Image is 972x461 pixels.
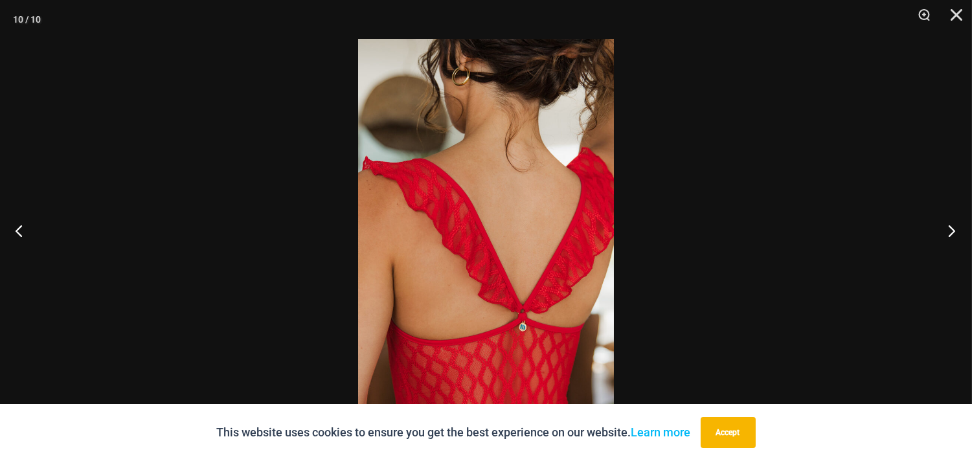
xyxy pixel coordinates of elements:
[13,10,41,29] div: 10 / 10
[923,198,972,263] button: Next
[358,39,614,422] img: Sometimes Red 587 Dress 07
[217,423,691,442] p: This website uses cookies to ensure you get the best experience on our website.
[631,425,691,439] a: Learn more
[701,417,756,448] button: Accept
